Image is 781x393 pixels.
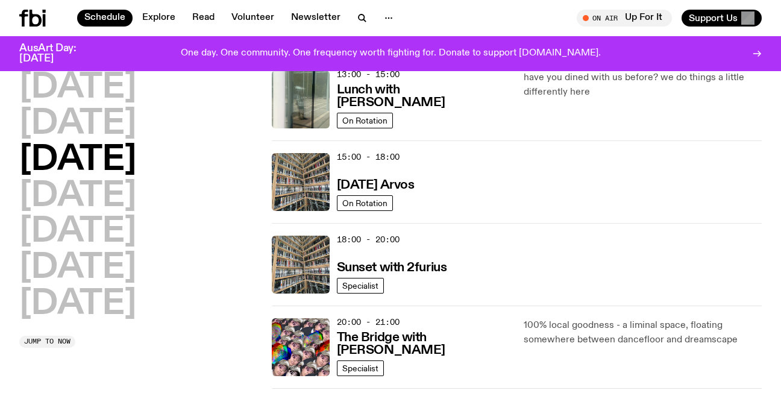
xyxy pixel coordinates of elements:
a: Sunset with 2furius [337,259,447,274]
button: On AirUp For It [577,10,672,27]
a: On Rotation [337,195,393,211]
span: Support Us [689,13,738,24]
a: Specialist [337,360,384,376]
button: [DATE] [19,143,136,177]
img: A corner shot of the fbi music library [272,236,330,294]
h3: Lunch with [PERSON_NAME] [337,84,510,109]
p: One day. One community. One frequency worth fighting for. Donate to support [DOMAIN_NAME]. [181,48,601,59]
p: 100% local goodness - a liminal space, floating somewhere between dancefloor and dreamscape [524,318,762,347]
a: Read [185,10,222,27]
span: 18:00 - 20:00 [337,234,400,245]
span: Jump to now [24,338,71,345]
button: [DATE] [19,107,136,141]
button: [DATE] [19,288,136,321]
span: 20:00 - 21:00 [337,316,400,328]
button: [DATE] [19,215,136,249]
button: [DATE] [19,180,136,213]
span: 13:00 - 15:00 [337,69,400,80]
a: Lunch with [PERSON_NAME] [337,81,510,109]
h3: Sunset with 2furius [337,262,447,274]
a: Schedule [77,10,133,27]
a: The Bridge with [PERSON_NAME] [337,329,510,357]
a: [DATE] Arvos [337,177,415,192]
h3: [DATE] Arvos [337,179,415,192]
span: Specialist [342,281,378,290]
a: Specialist [337,278,384,294]
button: Support Us [682,10,762,27]
a: Newsletter [284,10,348,27]
h3: AusArt Day: [DATE] [19,43,96,64]
a: Volunteer [224,10,281,27]
button: [DATE] [19,71,136,105]
span: On Rotation [342,116,387,125]
a: Explore [135,10,183,27]
p: have you dined with us before? we do things a little differently here [524,71,762,99]
a: On Rotation [337,113,393,128]
img: A corner shot of the fbi music library [272,153,330,211]
span: 15:00 - 18:00 [337,151,400,163]
span: On Rotation [342,198,387,207]
button: [DATE] [19,251,136,285]
button: Jump to now [19,336,75,348]
h3: The Bridge with [PERSON_NAME] [337,332,510,357]
span: Specialist [342,363,378,373]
